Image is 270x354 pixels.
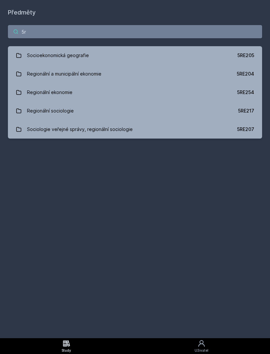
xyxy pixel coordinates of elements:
div: 5RE205 [237,52,254,59]
input: Název nebo ident předmětu… [8,25,262,38]
div: 5RE204 [237,71,254,77]
a: Socioekonomická geografie 5RE205 [8,46,262,65]
a: Regionální ekonomie 5RE254 [8,83,262,102]
div: Socioekonomická geografie [27,49,89,62]
div: Regionální sociologie [27,104,74,117]
div: Uživatel [195,348,208,353]
a: Regionální sociologie 5RE217 [8,102,262,120]
div: 5RE217 [238,108,254,114]
div: Regionální a municipální ekonomie [27,67,101,80]
h1: Předměty [8,8,262,17]
div: Study [62,348,71,353]
div: Regionální ekonomie [27,86,72,99]
div: 5RE207 [237,126,254,133]
a: Sociologie veřejné správy, regionální sociologie 5RE207 [8,120,262,139]
a: Regionální a municipální ekonomie 5RE204 [8,65,262,83]
div: Sociologie veřejné správy, regionální sociologie [27,123,133,136]
div: 5RE254 [237,89,254,96]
